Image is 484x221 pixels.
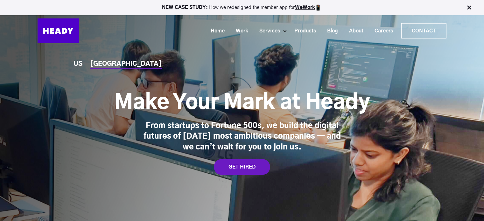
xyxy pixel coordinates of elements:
div: Navigation Menu [85,23,446,38]
a: Home [203,25,228,37]
a: GET HIRED [214,159,270,175]
h1: Make Your Mark at Heady [114,90,370,116]
img: Close Bar [466,4,472,11]
a: US [74,61,82,67]
div: From startups to Fortune 500s, we build the digital futures of [DATE] most ambitious companies — ... [144,121,341,153]
a: Contact [402,24,446,38]
a: Careers [367,25,396,37]
strong: NEW CASE STUDY: [162,5,209,10]
a: Services [251,25,283,37]
a: [GEOGRAPHIC_DATA] [90,61,162,67]
a: WeWork [295,5,315,10]
a: Work [228,25,251,37]
p: How we redesigned the member app for [3,4,481,11]
img: app emoji [315,4,321,11]
a: Products [286,25,319,37]
img: Heady_Logo_Web-01 (1) [38,18,79,43]
a: About [341,25,367,37]
a: Blog [319,25,341,37]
